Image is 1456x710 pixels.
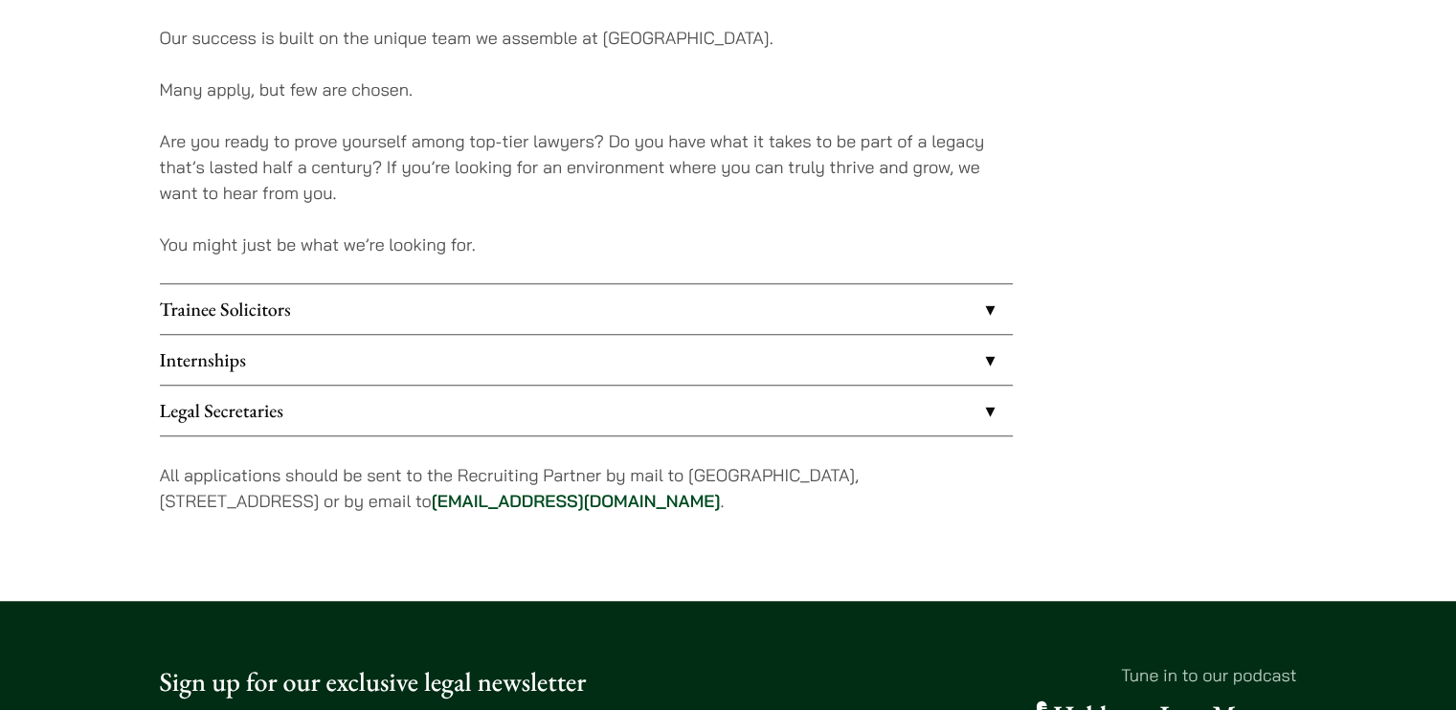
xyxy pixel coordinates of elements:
[160,128,1013,206] p: Are you ready to prove yourself among top-tier lawyers? Do you have what it takes to be part of a...
[744,662,1297,688] p: Tune in to our podcast
[160,77,1013,102] p: Many apply, but few are chosen.
[160,284,1013,334] a: Trainee Solicitors
[432,490,721,512] a: [EMAIL_ADDRESS][DOMAIN_NAME]
[160,232,1013,257] p: You might just be what we’re looking for.
[160,462,1013,514] p: All applications should be sent to the Recruiting Partner by mail to [GEOGRAPHIC_DATA], [STREET_A...
[160,386,1013,435] a: Legal Secretaries
[160,25,1013,51] p: Our success is built on the unique team we assemble at [GEOGRAPHIC_DATA].
[160,662,713,702] p: Sign up for our exclusive legal newsletter
[160,335,1013,385] a: Internships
